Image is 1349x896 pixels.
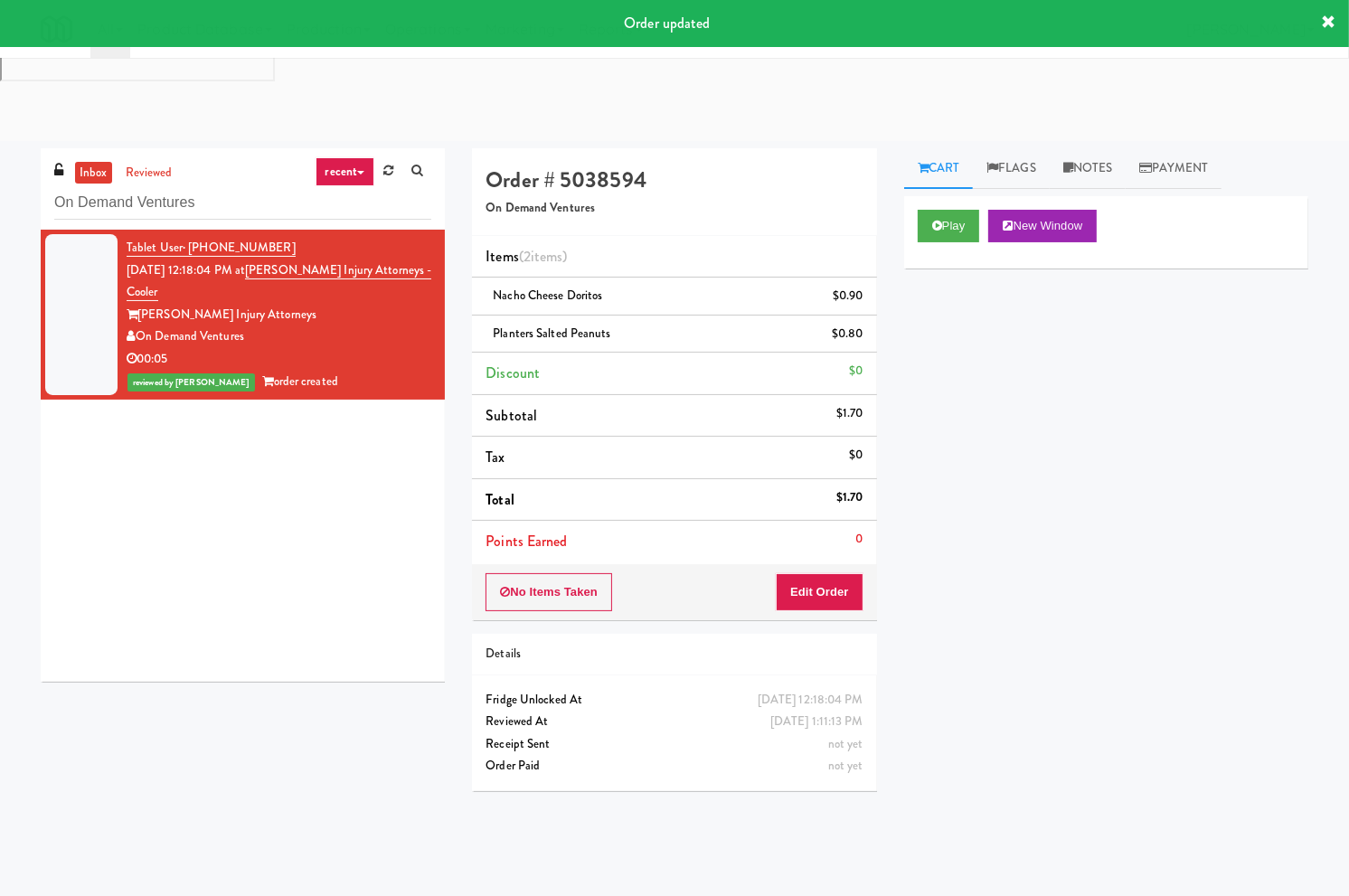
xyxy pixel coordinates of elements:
[849,444,863,467] div: $0
[127,325,431,348] div: On Demand Ventures
[519,246,568,267] span: (2 )
[770,711,863,733] div: [DATE] 1:11:13 PM
[833,285,863,307] div: $0.90
[486,489,514,510] span: Total
[121,162,177,184] a: reviewed
[75,162,112,184] a: inbox
[183,239,296,256] span: · [PHONE_NUMBER]
[904,148,974,189] a: Cart
[486,711,863,733] div: Reviewed At
[127,304,431,326] div: [PERSON_NAME] Injury Attorneys
[41,230,445,400] li: Tablet User· [PHONE_NUMBER][DATE] 12:18:04 PM at[PERSON_NAME] Injury Attorneys - Cooler[PERSON_NA...
[127,261,245,278] span: [DATE] 12:18:04 PM at
[832,323,863,345] div: $0.80
[856,528,863,551] div: 0
[776,573,863,611] button: Edit Order
[918,210,980,242] button: Play
[531,246,563,267] ng-pluralize: items
[486,689,863,712] div: Fridge Unlocked At
[758,689,863,712] div: [DATE] 12:18:04 PM
[988,210,1097,242] button: New Window
[849,360,863,382] div: $0
[828,757,863,774] span: not yet
[828,735,863,752] span: not yet
[127,373,255,391] span: reviewed by [PERSON_NAME]
[493,325,610,342] span: Planters Salted Peanuts
[316,157,375,186] a: recent
[127,261,431,302] a: [PERSON_NAME] Injury Attorneys - Cooler
[486,733,863,756] div: Receipt Sent
[486,246,567,267] span: Items
[1126,148,1222,189] a: Payment
[486,405,537,426] span: Subtotal
[486,755,863,778] div: Order Paid
[54,186,431,220] input: Search vision orders
[486,531,567,552] span: Points Earned
[486,573,612,611] button: No Items Taken
[263,373,338,390] span: order created
[127,239,296,257] a: Tablet User· [PHONE_NUMBER]
[973,148,1050,189] a: Flags
[624,13,710,33] span: Order updated
[1050,148,1127,189] a: Notes
[836,486,863,509] div: $1.70
[836,402,863,425] div: $1.70
[127,348,431,371] div: 00:05
[493,287,602,304] span: Nacho Cheese Doritos
[486,168,863,192] h4: Order # 5038594
[486,363,540,383] span: Discount
[486,447,505,467] span: Tax
[486,202,863,215] h5: On Demand Ventures
[486,643,863,665] div: Details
